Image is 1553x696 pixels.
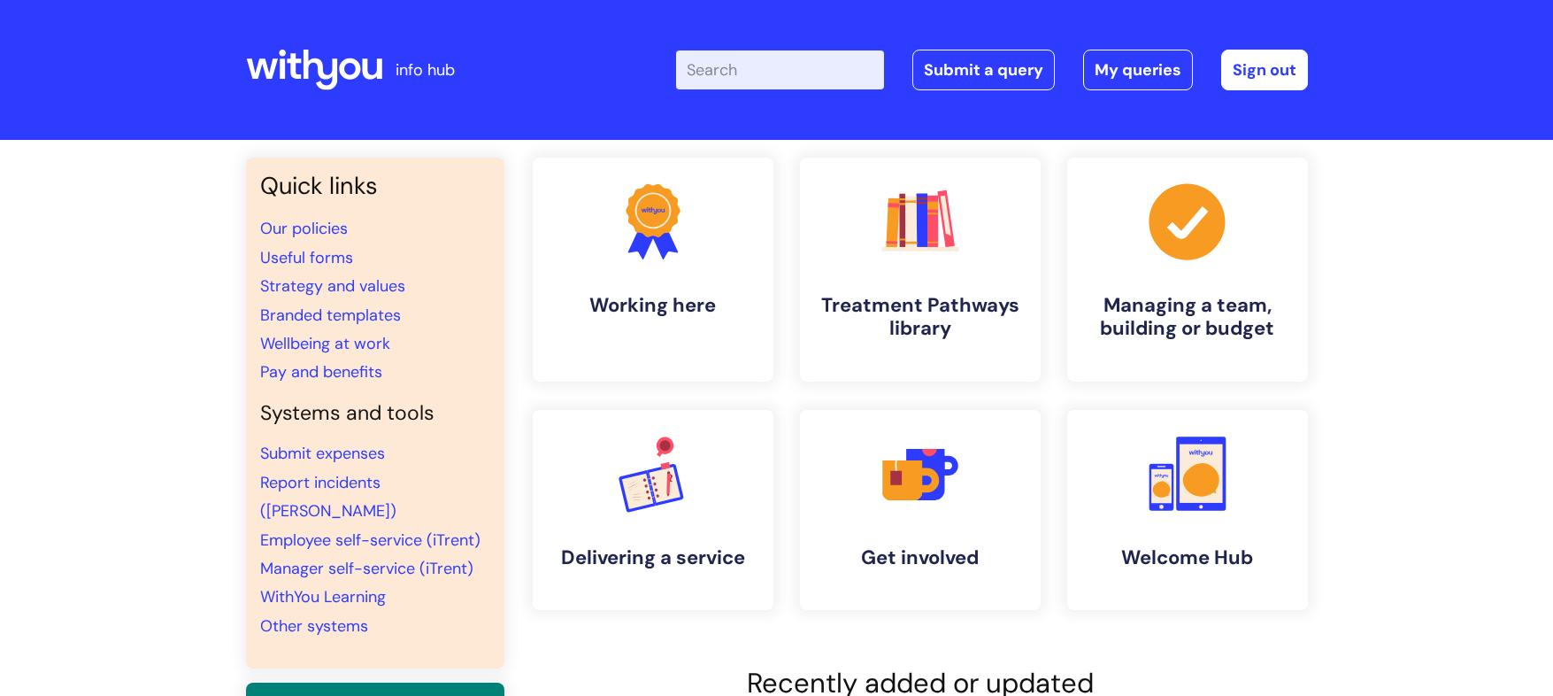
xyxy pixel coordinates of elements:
input: Search [676,50,884,89]
div: | - [676,50,1308,90]
a: WithYou Learning [260,586,386,607]
h4: Delivering a service [547,546,759,569]
p: info hub [396,56,455,84]
a: Delivering a service [533,410,773,610]
a: Submit a query [912,50,1055,90]
a: Wellbeing at work [260,333,390,354]
a: Branded templates [260,305,401,326]
a: Report incidents ([PERSON_NAME]) [260,472,396,522]
a: Strategy and values [260,275,405,297]
a: Useful forms [260,247,353,268]
a: Sign out [1221,50,1308,90]
a: Manager self-service (iTrent) [260,558,473,579]
h4: Treatment Pathways library [814,294,1026,341]
a: Get involved [800,410,1041,610]
a: Managing a team, building or budget [1067,158,1308,382]
a: Employee self-service (iTrent) [260,530,481,551]
a: Welcome Hub [1067,410,1308,610]
a: My queries [1083,50,1193,90]
h3: Quick links [260,172,490,200]
h4: Working here [547,294,759,317]
a: Our policies [260,218,348,239]
h4: Welcome Hub [1081,546,1294,569]
h4: Get involved [814,546,1026,569]
h4: Systems and tools [260,401,490,426]
h4: Managing a team, building or budget [1081,294,1294,341]
a: Working here [533,158,773,382]
a: Pay and benefits [260,361,382,383]
a: Other systems [260,615,368,637]
a: Submit expenses [260,443,385,464]
a: Treatment Pathways library [800,158,1041,382]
